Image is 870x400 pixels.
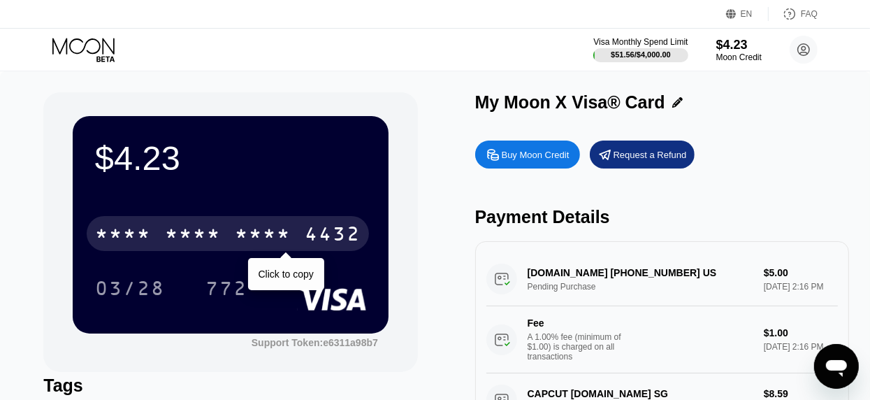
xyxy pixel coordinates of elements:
[726,7,769,21] div: EN
[611,50,671,59] div: $51.56 / $4,000.00
[769,7,818,21] div: FAQ
[716,52,762,62] div: Moon Credit
[528,332,632,362] div: A 1.00% fee (minimum of $1.00) is charged on all transactions
[502,149,570,161] div: Buy Moon Credit
[85,271,175,306] div: 03/28
[252,337,378,348] div: Support Token: e6311a98b7
[716,38,762,62] div: $4.23Moon Credit
[259,269,314,280] div: Click to copy
[95,138,366,178] div: $4.23
[590,141,695,169] div: Request a Refund
[486,306,838,373] div: FeeA 1.00% fee (minimum of $1.00) is charged on all transactions$1.00[DATE] 2:16 PM
[205,279,247,301] div: 772
[95,279,165,301] div: 03/28
[593,37,688,62] div: Visa Monthly Spend Limit$51.56/$4,000.00
[593,37,688,47] div: Visa Monthly Spend Limit
[716,38,762,52] div: $4.23
[801,9,818,19] div: FAQ
[195,271,258,306] div: 772
[305,224,361,247] div: 4432
[252,337,378,348] div: Support Token:e6311a98b7
[764,327,838,338] div: $1.00
[741,9,753,19] div: EN
[475,141,580,169] div: Buy Moon Credit
[43,376,417,396] div: Tags
[814,344,859,389] iframe: Button to launch messaging window, conversation in progress
[475,92,665,113] div: My Moon X Visa® Card
[475,207,849,227] div: Payment Details
[528,317,625,329] div: Fee
[614,149,687,161] div: Request a Refund
[764,342,838,352] div: [DATE] 2:16 PM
